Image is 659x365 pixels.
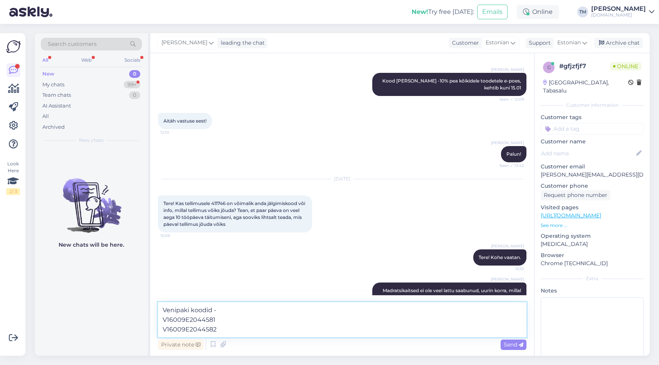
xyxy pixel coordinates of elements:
[491,67,524,72] span: [PERSON_NAME]
[6,39,21,54] img: Askly Logo
[6,188,20,195] div: 2 / 3
[526,39,551,47] div: Support
[449,39,479,47] div: Customer
[42,102,71,110] div: AI Assistant
[541,149,635,158] input: Add name
[557,39,581,47] span: Estonian
[541,251,644,259] p: Browser
[559,62,610,71] div: # gfjzfjf7
[6,160,20,195] div: Look Here
[591,6,654,18] a: [PERSON_NAME][DOMAIN_NAME]
[541,113,644,121] p: Customer tags
[48,40,97,48] span: Search customers
[412,8,428,15] b: New!
[541,204,644,212] p: Visited pages
[541,163,644,171] p: Customer email
[541,212,601,219] a: [URL][DOMAIN_NAME]
[41,55,50,65] div: All
[491,276,524,282] span: [PERSON_NAME]
[543,79,628,95] div: [GEOGRAPHIC_DATA], Tabasalu
[594,38,643,48] div: Archive chat
[541,287,644,295] p: Notes
[129,70,140,78] div: 0
[79,137,104,144] span: New chats
[412,7,474,17] div: Try free [DATE]:
[124,81,140,89] div: 99+
[80,55,93,65] div: Web
[506,151,521,157] span: Palun!
[541,102,644,109] div: Customer information
[610,62,641,71] span: Online
[42,91,71,99] div: Team chats
[42,70,54,78] div: New
[577,7,588,17] div: TM
[158,302,526,337] textarea: Venipaki koodid - V16009E2044581 V16009E2044582
[541,182,644,190] p: Customer phone
[495,96,524,102] span: Seen ✓ 12:09
[491,243,524,249] span: [PERSON_NAME]
[541,222,644,229] p: See more ...
[479,254,521,260] span: Tere! Kohe vaatan.
[541,138,644,146] p: Customer name
[486,39,509,47] span: Estonian
[547,64,551,70] span: g
[158,175,526,182] div: [DATE]
[163,118,207,124] span: Aitäh vastuse eest!
[591,12,646,18] div: [DOMAIN_NAME]
[42,123,65,131] div: Archived
[477,5,508,19] button: Emails
[218,39,265,47] div: leading the chat
[541,190,610,200] div: Request phone number
[59,241,124,249] p: New chats will be here.
[123,55,142,65] div: Socials
[382,78,522,91] span: Kood [PERSON_NAME] -10% pea kõikidele toodetele e-poes, kehtib kuni 15.01
[491,140,524,146] span: [PERSON_NAME]
[495,163,524,168] span: Seen ✓ 13:42
[541,275,644,282] div: Extra
[158,340,203,350] div: Private note
[517,5,559,19] div: Online
[160,233,189,239] span: 15:09
[591,6,646,12] div: [PERSON_NAME]
[163,200,306,227] span: Tere! Kas tellimusele 411746 on võimalik anda jälgimiskood või info, millal tellimus võiks jõuda?...
[541,232,644,240] p: Operating system
[541,259,644,267] p: Chrome [TECHNICAL_ID]
[541,171,644,179] p: [PERSON_NAME][EMAIL_ADDRESS][DOMAIN_NAME]
[541,123,644,135] input: Add a tag
[35,165,148,234] img: No chats
[160,130,189,135] span: 12:10
[42,113,49,120] div: All
[161,39,207,47] span: [PERSON_NAME]
[42,81,64,89] div: My chats
[541,240,644,248] p: [MEDICAL_DATA]
[495,266,524,272] span: 15:10
[504,341,523,348] span: Send
[129,91,140,99] div: 0
[383,288,522,300] span: Madratsikaitsed ei ole veel lattu saabunud, uurin korra, millal need võiksid saabuda.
